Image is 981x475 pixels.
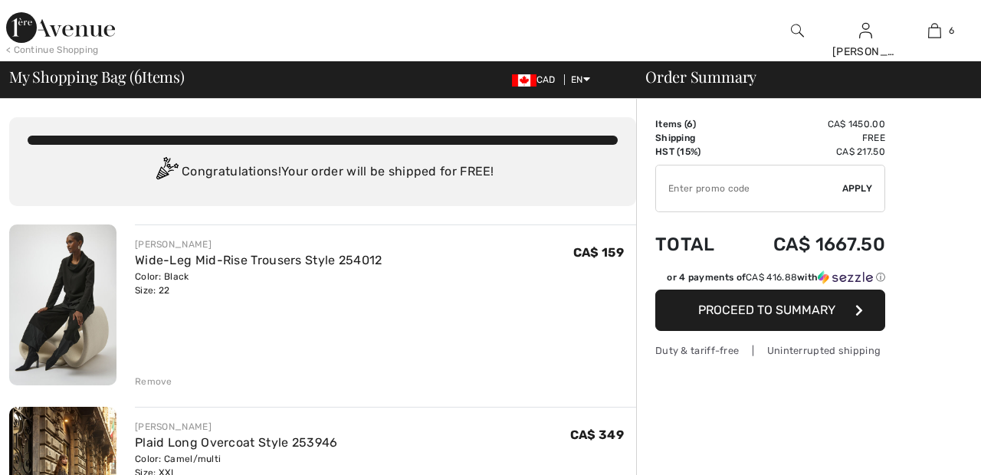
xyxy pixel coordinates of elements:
span: Proceed to Summary [698,303,835,317]
td: Free [735,131,885,145]
div: [PERSON_NAME] [135,237,382,251]
input: Promo code [656,165,842,211]
span: CA$ 349 [570,427,624,442]
img: My Info [859,21,872,40]
td: HST (15%) [655,145,735,159]
div: Order Summary [627,69,972,84]
div: Congratulations! Your order will be shipped for FREE! [28,157,618,188]
img: Congratulation2.svg [151,157,182,188]
img: Sezzle [818,270,873,284]
span: CA$ 416.88 [746,272,797,283]
span: 6 [949,24,954,38]
a: 6 [901,21,968,40]
td: Items ( ) [655,117,735,131]
span: 6 [134,65,142,85]
img: Wide-Leg Mid-Rise Trousers Style 254012 [9,224,116,385]
span: EN [571,74,590,85]
button: Proceed to Summary [655,290,885,331]
div: [PERSON_NAME] [832,44,900,60]
div: [PERSON_NAME] [135,420,338,434]
span: My Shopping Bag ( Items) [9,69,185,84]
span: Apply [842,182,873,195]
td: CA$ 1450.00 [735,117,885,131]
div: Color: Black Size: 22 [135,270,382,297]
img: Canadian Dollar [512,74,536,87]
td: Total [655,218,735,270]
img: My Bag [928,21,941,40]
div: < Continue Shopping [6,43,99,57]
div: or 4 payments ofCA$ 416.88withSezzle Click to learn more about Sezzle [655,270,885,290]
span: 6 [687,119,693,129]
div: or 4 payments of with [667,270,885,284]
a: Sign In [859,23,872,38]
img: search the website [791,21,804,40]
a: Wide-Leg Mid-Rise Trousers Style 254012 [135,253,382,267]
div: Remove [135,375,172,388]
span: CA$ 159 [573,245,624,260]
td: CA$ 1667.50 [735,218,885,270]
div: Duty & tariff-free | Uninterrupted shipping [655,343,885,358]
td: Shipping [655,131,735,145]
img: 1ère Avenue [6,12,115,43]
td: CA$ 217.50 [735,145,885,159]
span: CAD [512,74,562,85]
a: Plaid Long Overcoat Style 253946 [135,435,338,450]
